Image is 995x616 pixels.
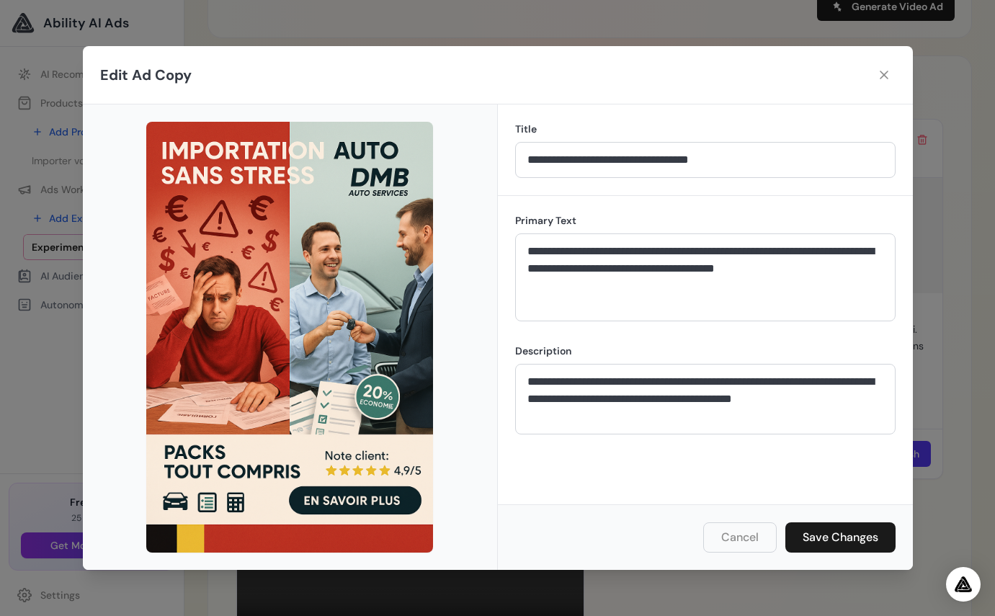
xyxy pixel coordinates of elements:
img: Ad Media [146,122,434,553]
label: Description [515,344,896,358]
button: Save Changes [785,522,896,553]
button: Cancel [703,522,777,553]
label: Title [515,122,896,136]
h2: Edit Ad Copy [100,65,192,85]
div: Open Intercom Messenger [946,567,981,602]
label: Primary Text [515,213,896,228]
